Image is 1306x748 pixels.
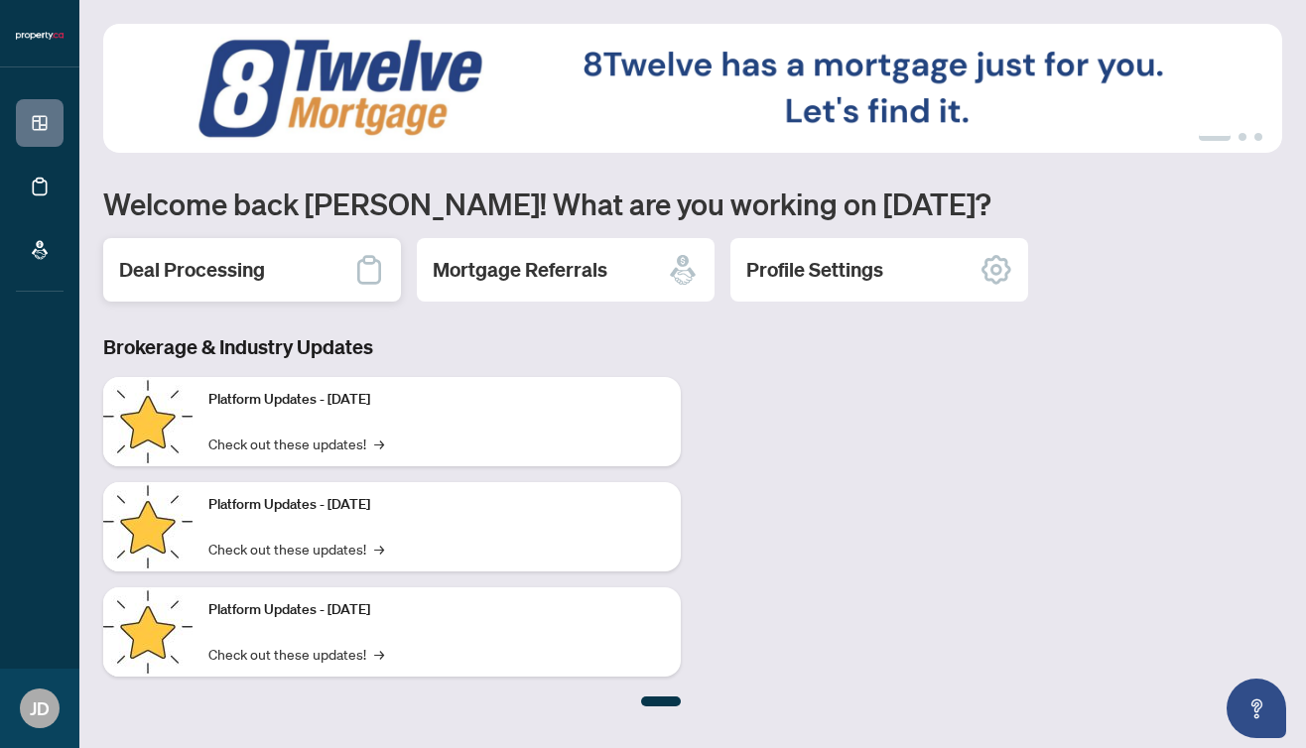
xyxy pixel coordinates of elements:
span: → [374,433,384,454]
h2: Deal Processing [119,256,265,284]
img: Platform Updates - July 8, 2025 [103,482,193,571]
img: Platform Updates - July 21, 2025 [103,377,193,466]
p: Platform Updates - [DATE] [208,599,665,621]
h3: Brokerage & Industry Updates [103,333,681,361]
button: 1 [1199,133,1231,141]
span: → [374,538,384,560]
h1: Welcome back [PERSON_NAME]! What are you working on [DATE]? [103,185,1282,222]
span: → [374,643,384,665]
img: Platform Updates - June 23, 2025 [103,587,193,677]
span: JD [30,694,50,722]
a: Check out these updates!→ [208,538,384,560]
img: Slide 0 [103,24,1282,153]
h2: Profile Settings [746,256,883,284]
p: Platform Updates - [DATE] [208,494,665,516]
img: logo [16,30,64,42]
a: Check out these updates!→ [208,433,384,454]
button: 3 [1254,133,1262,141]
h2: Mortgage Referrals [433,256,607,284]
a: Check out these updates!→ [208,643,384,665]
button: 2 [1239,133,1246,141]
button: Open asap [1227,679,1286,738]
p: Platform Updates - [DATE] [208,389,665,411]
